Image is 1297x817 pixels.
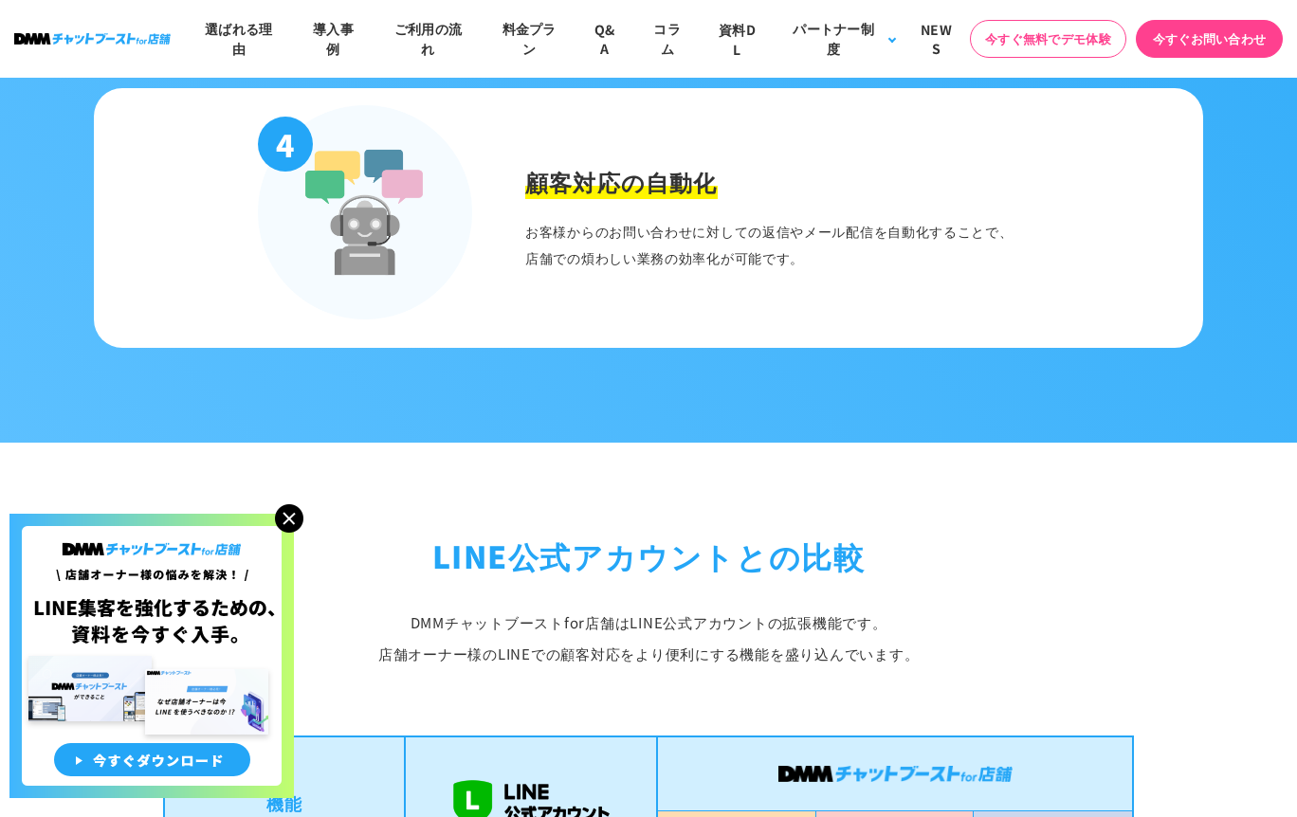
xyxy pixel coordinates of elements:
div: パートナー制度 [787,19,880,59]
p: お客様からのお問い合わせに対しての 返信やメール配信を自動化することで、 店舗での煩わしい業務の効率化が可能です。 [525,218,1039,271]
img: 店舗オーナー様の悩みを解決!LINE集客を狂化するための資料を今すぐ入手! [9,514,294,798]
a: 今すぐお問い合わせ [1136,20,1283,58]
h2: LINE公式アカウントとの比較 [163,533,1134,578]
a: 店舗オーナー様の悩みを解決!LINE集客を狂化するための資料を今すぐ入手! [9,514,294,536]
h3: 顧客対応の自動化 [525,165,718,199]
p: 4 [258,117,313,172]
p: DMMチャットブーストfor店舗は LINE公式アカウントの拡張機能です。 店舗オーナー様のLINEでの顧客対応を より便利にする機能を盛り込んでいます。 [163,607,1134,669]
a: 今すぐ無料でデモ体験 [970,20,1126,58]
img: ロゴ [14,33,171,44]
